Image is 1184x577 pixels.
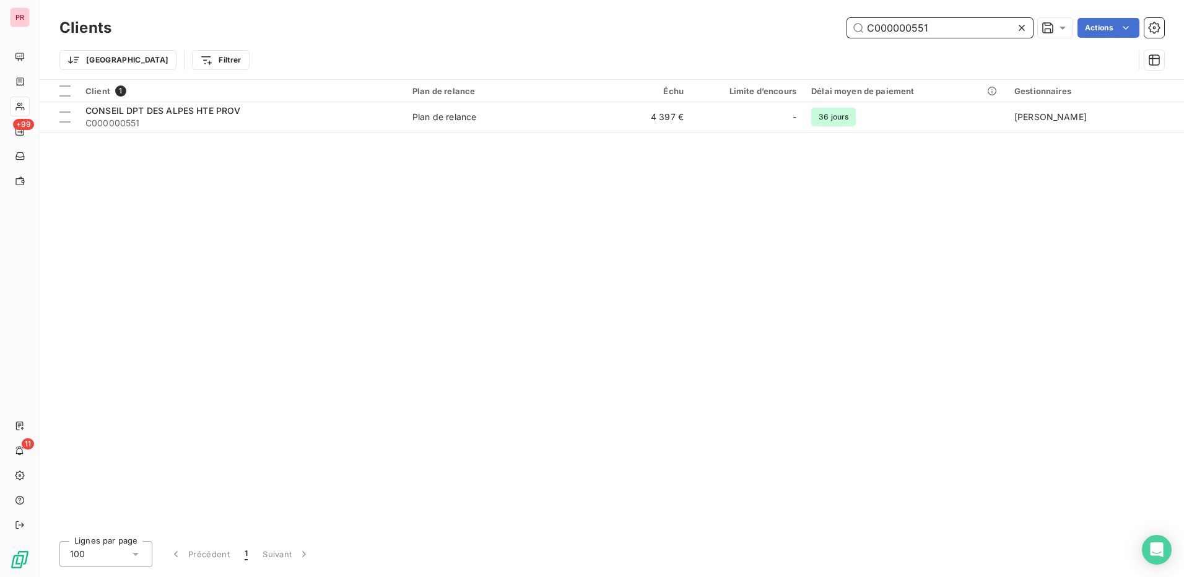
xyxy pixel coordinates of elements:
span: 36 jours [811,108,856,126]
div: Délai moyen de paiement [811,86,999,96]
img: Logo LeanPay [10,550,30,570]
div: Plan de relance [412,86,575,96]
button: 1 [237,541,255,567]
div: Limite d’encours [699,86,796,96]
button: Précédent [162,541,237,567]
div: Échu [590,86,684,96]
span: CONSEIL DPT DES ALPES HTE PROV [85,105,241,116]
span: +99 [13,119,34,130]
td: 4 397 € [582,102,691,132]
span: 100 [70,548,85,560]
span: - [793,111,796,123]
button: Filtrer [192,50,249,70]
span: 1 [245,548,248,560]
h3: Clients [59,17,111,39]
div: Gestionnaires [1014,86,1177,96]
div: PR [10,7,30,27]
button: Suivant [255,541,318,567]
span: C000000551 [85,117,398,129]
button: Actions [1077,18,1139,38]
button: [GEOGRAPHIC_DATA] [59,50,176,70]
span: 11 [22,438,34,449]
span: Client [85,86,110,96]
input: Rechercher [847,18,1033,38]
div: Open Intercom Messenger [1142,535,1172,565]
span: 1 [115,85,126,97]
div: Plan de relance [412,111,476,123]
span: [PERSON_NAME] [1014,111,1087,122]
